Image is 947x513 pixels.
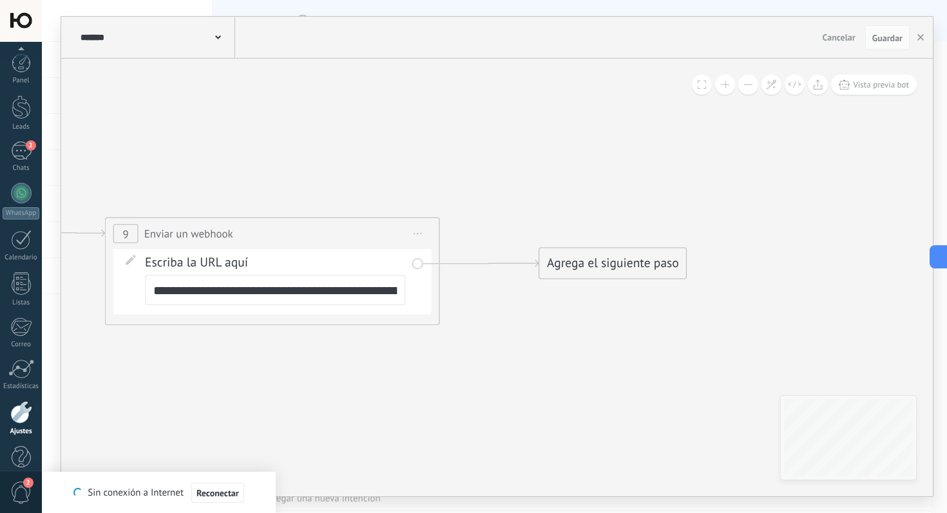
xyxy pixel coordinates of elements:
[191,483,244,503] button: Reconectar
[3,340,40,349] div: Correo
[3,299,40,307] div: Listas
[3,77,40,85] div: Panel
[73,482,244,503] div: Sin conexión a Internet
[872,33,903,42] span: Guardar
[539,250,686,277] div: Agrega el siguiente paso
[3,164,40,173] div: Chats
[831,75,917,95] button: Vista previa bot
[3,427,40,436] div: Ajustes
[23,478,33,488] span: 2
[853,79,909,90] span: Vista previa bot
[3,123,40,131] div: Leads
[865,25,910,50] button: Guardar
[144,225,233,241] span: Enviar un webhook
[123,227,129,241] span: 9
[26,140,36,151] span: 2
[196,489,239,498] span: Reconectar
[818,28,861,47] button: Cancelar
[3,207,39,219] div: WhatsApp
[3,254,40,262] div: Calendario
[3,382,40,391] div: Estadísticas
[145,255,405,305] div: Escriba la URL aquí
[823,32,856,43] span: Cancelar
